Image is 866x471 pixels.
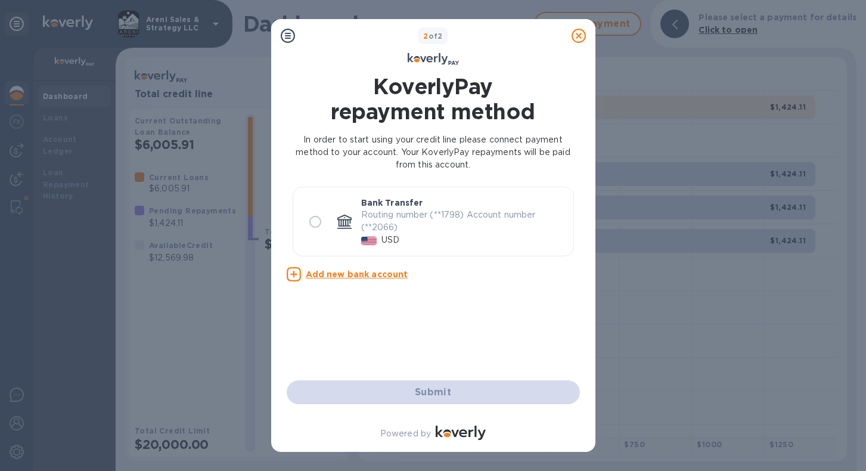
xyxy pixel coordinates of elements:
[287,74,580,124] h1: KoverlyPay repayment method
[423,32,428,41] span: 2
[361,197,423,209] p: Bank Transfer
[436,426,486,440] img: Logo
[306,269,408,279] u: Add new bank account
[423,32,443,41] b: of 2
[380,427,431,440] p: Powered by
[361,209,564,234] p: Routing number (**1798) Account number (**2066)
[381,234,399,246] p: USD
[287,134,580,171] p: In order to start using your credit line please connect payment method to your account. Your Kove...
[361,237,377,245] img: USD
